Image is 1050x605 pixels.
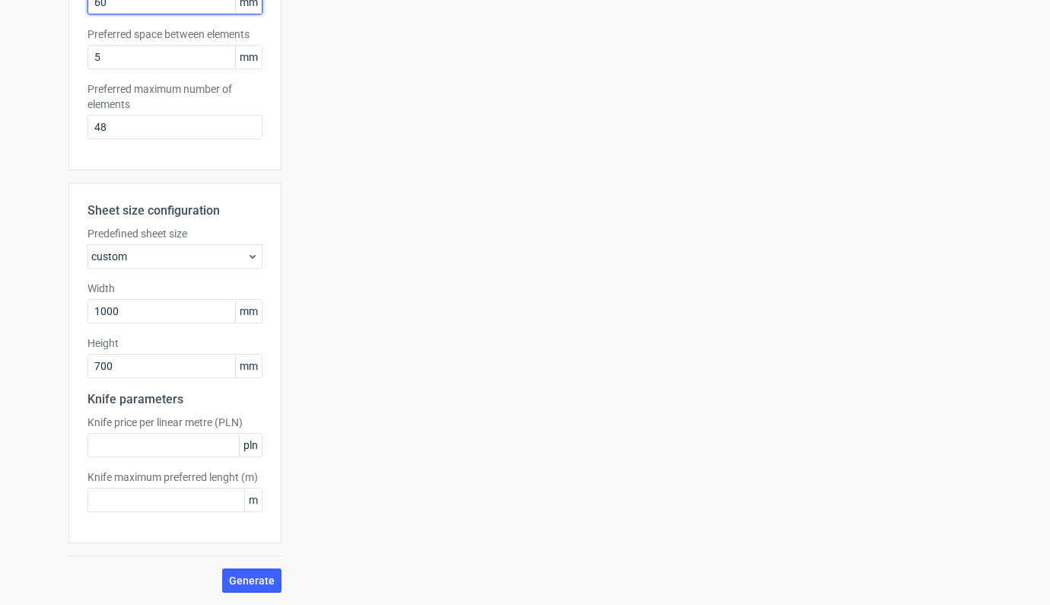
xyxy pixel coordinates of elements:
[87,336,262,351] label: Height
[235,46,262,68] span: mm
[87,226,262,241] label: Predefined sheet size
[87,27,262,42] label: Preferred space between elements
[222,568,282,593] button: Generate
[87,281,262,296] label: Width
[87,202,262,220] h2: Sheet size configuration
[244,489,262,511] span: m
[87,354,262,378] input: custom
[239,434,262,457] span: pln
[235,355,262,377] span: mm
[87,470,262,485] label: Knife maximum preferred lenght (m)
[87,390,262,409] h2: Knife parameters
[229,575,275,586] span: Generate
[87,244,262,269] div: custom
[87,299,262,323] input: custom
[87,415,262,430] label: Knife price per linear metre (PLN)
[87,81,262,112] label: Preferred maximum number of elements
[235,300,262,323] span: mm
